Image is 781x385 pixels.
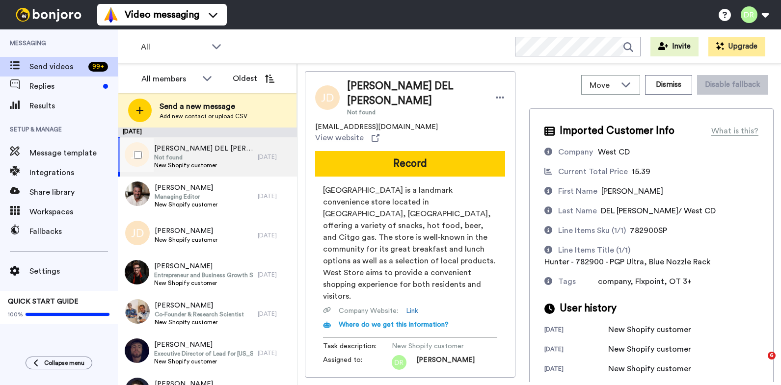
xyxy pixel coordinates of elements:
div: First Name [558,185,597,197]
div: Last Name [558,205,597,217]
div: Current Total Price [558,166,628,178]
img: d1b9f53e-a3c6-49a4-8c8d-4031077b319c.jpg [125,338,149,363]
span: Managing Editor [155,193,217,201]
button: Invite [650,37,699,56]
span: Task description : [323,341,392,351]
button: Dismiss [645,75,692,95]
div: Line Items Title (1/1) [558,244,630,256]
span: Send a new message [160,101,247,112]
a: Link [406,306,418,316]
span: Fallbacks [29,226,118,237]
span: company, Flxpoint, OT 3+ [598,278,692,285]
div: [DATE] [118,128,297,137]
img: 8e44c5c4-73d2-4348-84cc-82d9ea556c3d.jpg [125,181,150,206]
span: New Shopify customer [392,341,485,351]
span: Executive Director of Lead for [US_STATE] [154,350,253,358]
span: [PERSON_NAME] [155,226,217,236]
span: [PERSON_NAME] [154,261,253,271]
span: 6 [768,352,776,359]
div: [DATE] [258,349,292,357]
span: Hunter - 782900 - PGP Ultra, Blue Nozzle Rack [544,258,710,266]
span: Company Website : [339,306,398,316]
div: [DATE] [258,271,292,279]
span: 782900SP [630,227,667,234]
span: Replies [29,80,99,92]
span: QUICK START GUIDE [8,298,79,305]
span: Assigned to: [323,355,392,370]
span: West CD [598,148,630,156]
div: What is this? [711,125,758,137]
span: [PERSON_NAME] DEL [PERSON_NAME] [154,144,253,154]
span: [EMAIL_ADDRESS][DOMAIN_NAME] [315,122,438,132]
span: [GEOGRAPHIC_DATA] is a landmark convenience store located in [GEOGRAPHIC_DATA], [GEOGRAPHIC_DATA]... [323,184,497,302]
div: Line Items Sku (1/1) [558,225,626,236]
div: [DATE] [258,153,292,161]
span: [PERSON_NAME] [155,183,217,193]
div: All members [141,73,197,85]
button: Disable fallback [697,75,768,95]
span: Add new contact or upload CSV [160,112,247,120]
button: Collapse menu [26,357,92,369]
span: Integrations [29,167,118,179]
span: Share library [29,186,118,198]
span: 100% [8,310,23,318]
img: ab1201b6-9df7-411b-a4c2-a36195d9f92b.jpg [125,260,149,284]
img: bj-logo-header-white.svg [12,8,85,22]
span: Move [590,79,616,91]
span: Workspaces [29,206,118,218]
span: New Shopify customer [154,358,253,365]
span: Co-Founder & Research Scientist [155,310,244,318]
button: Upgrade [708,37,765,56]
span: New Shopify customer [155,201,217,208]
span: Entrepreneur and Business Growth Specialist [154,271,253,279]
div: New Shopify customer [608,324,691,335]
span: New Shopify customer [154,279,253,287]
div: Company [558,146,593,158]
span: [PERSON_NAME] [155,301,244,310]
span: Where do we get this information? [339,321,449,328]
span: [PERSON_NAME] DEL [PERSON_NAME] [347,79,485,108]
span: Not found [347,108,485,116]
span: Settings [29,265,118,277]
span: [PERSON_NAME] [416,355,475,370]
div: [DATE] [258,310,292,318]
img: vm-color.svg [103,7,119,23]
span: DEL [PERSON_NAME]/ West CD [601,207,716,215]
span: Message template [29,147,118,159]
span: All [141,41,207,53]
span: Results [29,100,118,112]
span: Imported Customer Info [560,124,674,138]
span: [PERSON_NAME] [154,340,253,350]
span: New Shopify customer [155,318,244,326]
button: Record [315,151,505,177]
img: Image of JANNET DEL VILLAR [315,85,340,110]
span: View website [315,132,364,144]
span: Not found [154,154,253,161]
img: df9910d0-4445-46d1-b2c2-06d005f9affd.jpg [125,299,150,324]
span: New Shopify customer [154,161,253,169]
span: [PERSON_NAME] [601,187,663,195]
button: Oldest [225,69,282,88]
div: 99 + [88,62,108,72]
img: jd.png [125,221,150,245]
div: [DATE] [544,345,608,355]
span: Send videos [29,61,84,73]
span: User history [560,301,617,316]
div: Tags [558,276,576,287]
div: New Shopify customer [608,363,691,375]
div: [DATE] [258,192,292,200]
iframe: Intercom live chat [748,352,771,375]
div: [DATE] [544,365,608,375]
span: 15.39 [632,168,650,176]
img: dr.png [392,355,406,370]
div: [DATE] [544,326,608,335]
span: Collapse menu [44,359,84,367]
div: [DATE] [258,231,292,239]
div: New Shopify customer [608,343,691,355]
a: View website [315,132,379,144]
span: Video messaging [125,8,199,22]
span: New Shopify customer [155,236,217,244]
